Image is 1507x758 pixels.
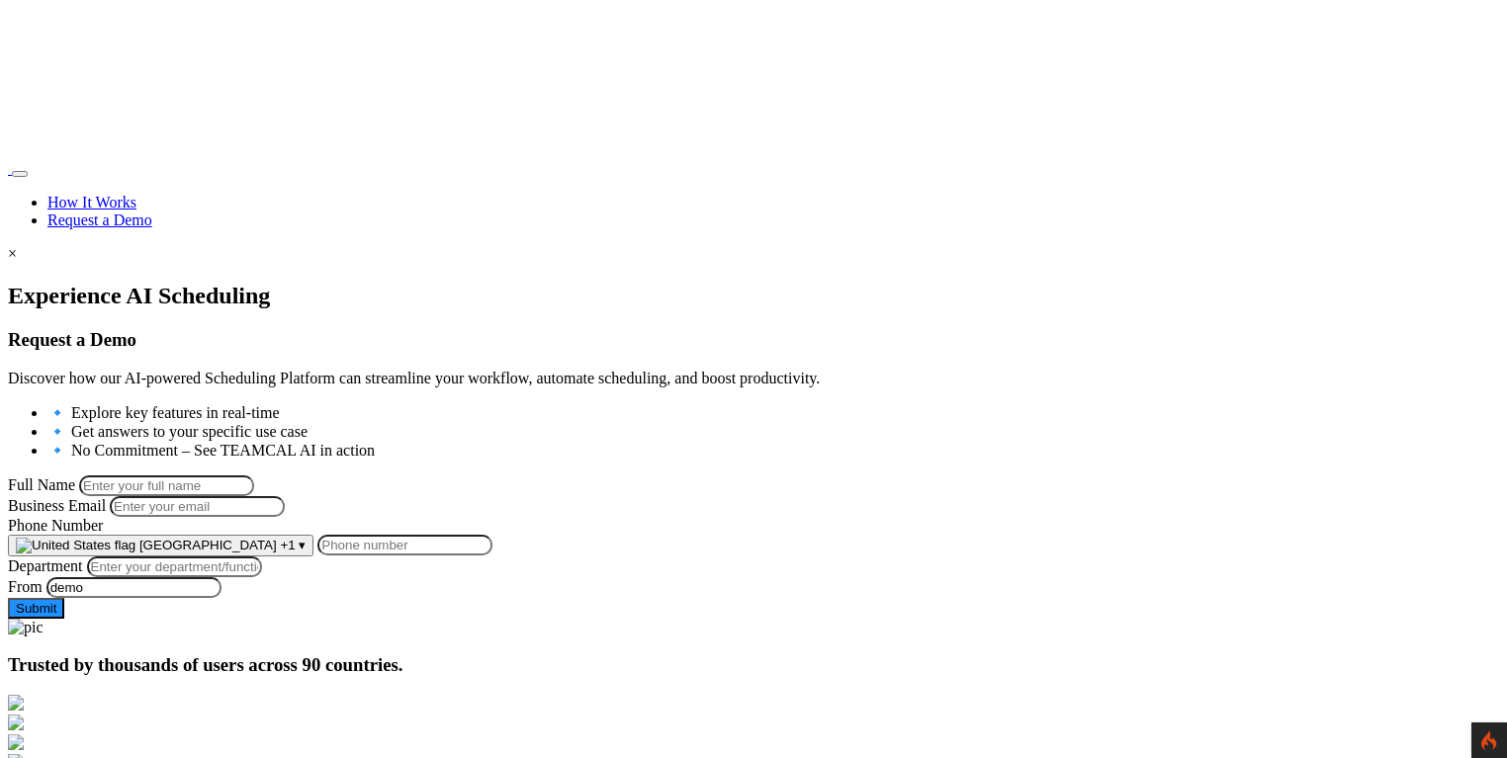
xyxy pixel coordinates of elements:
[8,370,1499,387] p: Discover how our AI-powered Scheduling Platform can streamline your workflow, automate scheduling...
[317,535,492,555] input: Phone number
[8,654,1499,676] h3: Trusted by thousands of users across 90 countries.
[8,497,106,514] label: Business Email
[139,538,277,552] span: [GEOGRAPHIC_DATA]
[16,538,135,553] img: United States flag
[47,403,1499,422] li: 🔹 Explore key features in real-time
[8,557,83,574] label: Department
[8,245,1499,263] div: ×
[8,695,24,711] img: http-den-ev.de-.png
[8,283,1499,309] h1: Experience AI Scheduling
[8,517,103,534] label: Phone Number
[47,194,136,211] a: How It Works
[8,734,24,750] img: https-ample.co.in-.png
[12,171,28,177] button: Toggle navigation
[8,535,313,556] button: [GEOGRAPHIC_DATA] +1 ▾
[8,329,1499,351] h3: Request a Demo
[110,496,285,517] input: Enter your email
[47,211,152,228] a: Request a Demo
[8,619,44,636] img: pic
[47,422,1499,441] li: 🔹 Get answers to your specific use case
[299,538,306,552] span: ▾
[87,556,262,577] input: Enter your department/function
[8,715,24,730] img: http-supreme.co.in-%E2%80%931.png
[79,475,254,496] input: Name must only contain letters and spaces
[8,598,64,619] button: Submit
[8,578,43,595] label: From
[47,441,1499,460] li: 🔹 No Commitment – See TEAMCAL AI in action
[8,476,75,493] label: Full Name
[280,538,295,552] span: +1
